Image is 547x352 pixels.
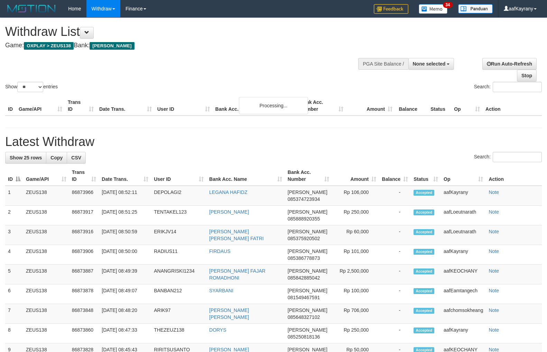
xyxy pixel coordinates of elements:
th: Action [486,166,542,186]
th: Game/API: activate to sort column ascending [23,166,69,186]
span: Accepted [414,249,434,255]
th: User ID [155,96,213,116]
span: Copy 081549467591 to clipboard [288,295,320,300]
a: DORYS [209,327,226,333]
span: [PERSON_NAME] [288,248,327,254]
td: Rp 706,000 [332,304,379,324]
span: [PERSON_NAME] [288,209,327,215]
input: Search: [493,152,542,162]
span: Accepted [414,209,434,215]
td: ZEUS138 [23,186,69,206]
a: [PERSON_NAME] [209,209,249,215]
td: ZEUS138 [23,225,69,245]
span: Copy 085374723934 to clipboard [288,196,320,202]
td: 86873906 [69,245,99,265]
td: aafchomsokheang [441,304,486,324]
a: [PERSON_NAME] FAJAR ROMADHONI [209,268,266,281]
td: - [379,186,411,206]
a: Note [489,327,499,333]
td: aafLoeutnarath [441,225,486,245]
a: Note [489,248,499,254]
select: Showentries [17,82,43,92]
td: Rp 101,000 [332,245,379,265]
td: Rp 250,000 [332,324,379,343]
span: Copy 085648327102 to clipboard [288,314,320,320]
a: Note [489,189,499,195]
th: Trans ID [65,96,96,116]
span: [PERSON_NAME] [288,189,327,195]
a: Stop [517,70,537,81]
th: Date Trans.: activate to sort column ascending [99,166,151,186]
td: 7 [5,304,23,324]
td: - [379,304,411,324]
a: SYARBANI [209,288,233,293]
span: 34 [443,2,452,8]
td: - [379,265,411,284]
button: None selected [408,58,454,70]
td: 5 [5,265,23,284]
img: panduan.png [458,4,493,13]
a: Note [489,307,499,313]
td: aafKayrany [441,324,486,343]
a: Show 25 rows [5,152,46,164]
img: Feedback.jpg [374,4,408,14]
th: Action [483,96,542,116]
td: 86873916 [69,225,99,245]
span: Copy 085250818136 to clipboard [288,334,320,340]
span: CSV [71,155,81,160]
td: aafLoeutnarath [441,206,486,225]
td: [DATE] 08:51:25 [99,206,151,225]
td: [DATE] 08:48:20 [99,304,151,324]
td: 6 [5,284,23,304]
span: [PERSON_NAME] [288,327,327,333]
a: CSV [67,152,86,164]
th: Date Trans. [96,96,155,116]
span: Accepted [414,288,434,294]
td: TENTAKEL123 [151,206,206,225]
td: 86873887 [69,265,99,284]
span: [PERSON_NAME] [288,307,327,313]
th: Trans ID: activate to sort column ascending [69,166,99,186]
a: [PERSON_NAME] [PERSON_NAME] FATRI [209,229,264,241]
td: 86873860 [69,324,99,343]
td: - [379,324,411,343]
span: Accepted [414,308,434,314]
th: Bank Acc. Name: activate to sort column ascending [206,166,285,186]
td: aafKayrany [441,245,486,265]
th: Status [428,96,451,116]
td: ZEUS138 [23,245,69,265]
td: [DATE] 08:50:00 [99,245,151,265]
td: - [379,245,411,265]
td: 3 [5,225,23,245]
span: Copy [50,155,63,160]
th: Balance: activate to sort column ascending [379,166,411,186]
img: Button%20Memo.svg [419,4,448,14]
img: MOTION_logo.png [5,3,58,14]
a: Note [489,268,499,274]
td: aafKayrany [441,186,486,206]
td: ARIK97 [151,304,206,324]
th: Amount: activate to sort column ascending [332,166,379,186]
td: Rp 60,000 [332,225,379,245]
td: - [379,206,411,225]
span: Copy 085888920355 to clipboard [288,216,320,222]
td: 8 [5,324,23,343]
span: Accepted [414,327,434,333]
label: Search: [474,152,542,162]
span: Show 25 rows [10,155,42,160]
td: 86873966 [69,186,99,206]
th: Bank Acc. Number [297,96,346,116]
th: Bank Acc. Number: activate to sort column ascending [285,166,332,186]
td: ZEUS138 [23,265,69,284]
th: ID [5,96,16,116]
div: PGA Site Balance / [358,58,408,70]
td: ERIKJV14 [151,225,206,245]
td: ANANGRISKI1234 [151,265,206,284]
th: User ID: activate to sort column ascending [151,166,206,186]
td: 2 [5,206,23,225]
span: Accepted [414,229,434,235]
th: ID: activate to sort column descending [5,166,23,186]
td: [DATE] 08:49:39 [99,265,151,284]
th: Status: activate to sort column ascending [411,166,441,186]
span: Accepted [414,190,434,196]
